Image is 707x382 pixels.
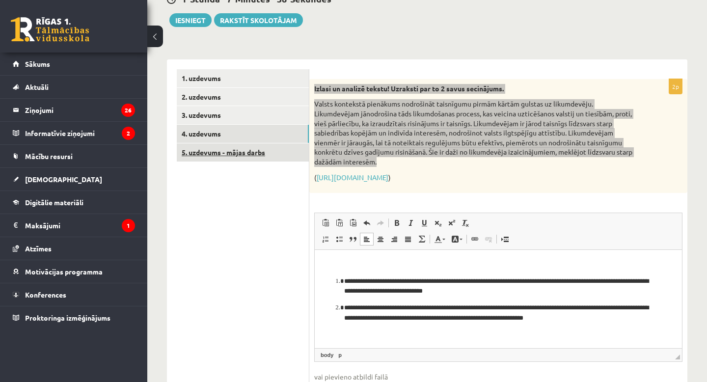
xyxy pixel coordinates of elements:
[431,233,448,246] a: Text Colour
[25,290,66,299] span: Konferences
[13,99,135,121] a: Ziņojumi26
[214,13,303,27] a: Rakstīt skolotājam
[25,214,135,237] legend: Maksājumi
[448,233,465,246] a: Background Colour
[314,84,504,93] strong: Izlasi un analizē tekstu! Uzraksti par to 2 savus secinājums.
[25,99,135,121] legend: Ziņojumi
[13,168,135,191] a: [DEMOGRAPHIC_DATA]
[25,122,135,144] legend: Informatīvie ziņojumi
[177,125,309,143] a: 4. uzdevums
[390,217,404,229] a: Bold (⌘+B)
[13,237,135,260] a: Atzīmes
[314,99,633,166] p: Valsts kontekstā pienākums nodrošināt taisnīgumu pirmām kārtām gulstas uz likumdevēju. Likumdevēj...
[13,53,135,75] a: Sākums
[13,76,135,98] a: Aktuāli
[445,217,459,229] a: Superscript
[25,244,52,253] span: Atzīmes
[13,191,135,214] a: Digitālie materiāli
[459,217,472,229] a: Remove Format
[25,59,50,68] span: Sākums
[336,351,344,359] a: p element
[675,355,680,359] span: Drag to resize
[332,233,346,246] a: Insert/Remove Bulleted List
[319,351,335,359] a: body element
[13,306,135,329] a: Proktoringa izmēģinājums
[13,283,135,306] a: Konferences
[177,69,309,87] a: 1. uzdevums
[13,122,135,144] a: Informatīvie ziņojumi2
[468,233,482,246] a: Link (⌘+K)
[121,104,135,117] i: 26
[122,127,135,140] i: 2
[122,219,135,232] i: 1
[13,214,135,237] a: Maksājumi1
[346,233,360,246] a: Block Quote
[404,217,417,229] a: Italic (⌘+I)
[346,217,360,229] a: Paste from Word
[319,233,332,246] a: Insert/Remove Numbered List
[374,217,387,229] a: Redo (⌘+Y)
[25,267,103,276] span: Motivācijas programma
[177,106,309,124] a: 3. uzdevums
[25,198,83,207] span: Digitālie materiāli
[482,233,495,246] a: Unlink
[332,217,346,229] a: Paste as plain text (⌘+⇧+V)
[314,173,633,183] p: ( )
[11,17,89,42] a: Rīgas 1. Tālmācības vidusskola
[417,217,431,229] a: Underline (⌘+U)
[401,233,415,246] a: Justify
[315,250,682,348] iframe: Rich Text Editor, wiswyg-editor-user-answer-47433864965200
[25,175,102,184] span: [DEMOGRAPHIC_DATA]
[374,233,387,246] a: Centre
[13,145,135,167] a: Mācību resursi
[360,217,374,229] a: Undo (⌘+Z)
[177,88,309,106] a: 2. uzdevums
[431,217,445,229] a: Subscript
[387,233,401,246] a: Align Right
[13,260,135,283] a: Motivācijas programma
[25,82,49,91] span: Aktuāli
[319,217,332,229] a: Paste (⌘+V)
[314,372,682,382] span: vai pievieno atbildi failā
[415,233,429,246] a: Math
[25,152,73,161] span: Mācību resursi
[360,233,374,246] a: Align Left
[169,13,212,27] button: Iesniegt
[177,143,309,162] a: 5. uzdevums - mājas darbs
[498,233,512,246] a: Insert Page Break for Printing
[317,173,388,182] a: [URL][DOMAIN_NAME]
[25,313,110,322] span: Proktoringa izmēģinājums
[669,79,682,94] p: 2p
